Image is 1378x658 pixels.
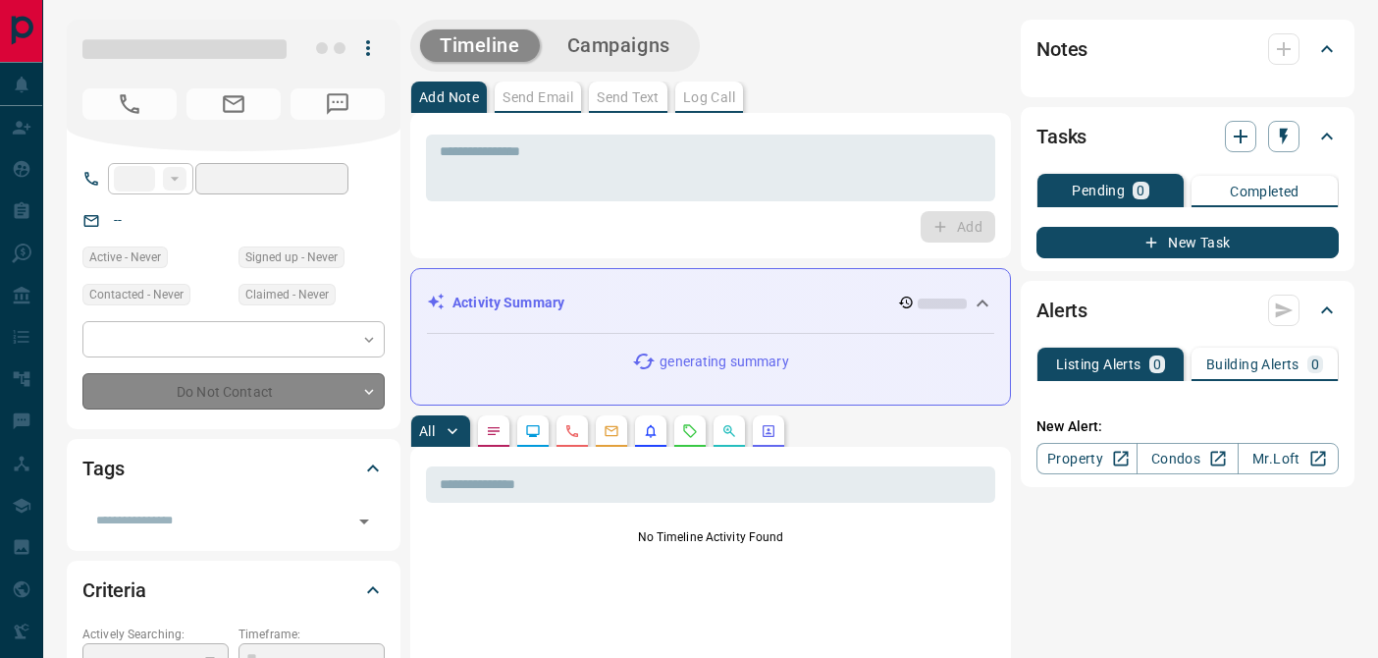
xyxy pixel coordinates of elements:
p: Timeframe: [238,626,385,643]
div: Alerts [1036,287,1339,334]
p: All [419,424,435,438]
button: New Task [1036,227,1339,258]
p: Activity Summary [452,293,564,313]
p: 0 [1311,357,1319,371]
p: Completed [1230,185,1299,198]
p: No Timeline Activity Found [426,528,995,546]
h2: Alerts [1036,295,1087,326]
h2: Tags [82,453,124,484]
span: Contacted - Never [89,285,184,304]
p: 0 [1153,357,1161,371]
div: Notes [1036,26,1339,73]
button: Open [350,508,378,535]
div: Tags [82,445,385,492]
svg: Emails [604,423,619,439]
span: No Number [82,88,177,120]
span: Active - Never [89,247,161,267]
p: generating summary [660,352,788,372]
p: Actively Searching: [82,626,229,643]
p: Add Note [419,90,479,104]
div: Tasks [1036,113,1339,160]
a: Mr.Loft [1238,443,1339,474]
svg: Calls [564,423,580,439]
h2: Criteria [82,575,146,606]
button: Timeline [420,29,540,62]
svg: Requests [682,423,698,439]
div: Do Not Contact [82,373,385,410]
div: Activity Summary [427,285,994,321]
span: No Number [291,88,385,120]
div: Criteria [82,567,385,614]
p: Pending [1072,184,1125,197]
svg: Listing Alerts [643,423,659,439]
svg: Opportunities [721,423,737,439]
p: New Alert: [1036,416,1339,437]
svg: Notes [486,423,502,439]
svg: Agent Actions [761,423,776,439]
button: Campaigns [548,29,690,62]
a: Condos [1137,443,1238,474]
a: Property [1036,443,1138,474]
svg: Lead Browsing Activity [525,423,541,439]
p: Building Alerts [1206,357,1299,371]
h2: Tasks [1036,121,1086,152]
h2: Notes [1036,33,1087,65]
span: No Email [186,88,281,120]
p: 0 [1137,184,1144,197]
a: -- [114,212,122,228]
span: Signed up - Never [245,247,338,267]
p: Listing Alerts [1056,357,1141,371]
span: Claimed - Never [245,285,329,304]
